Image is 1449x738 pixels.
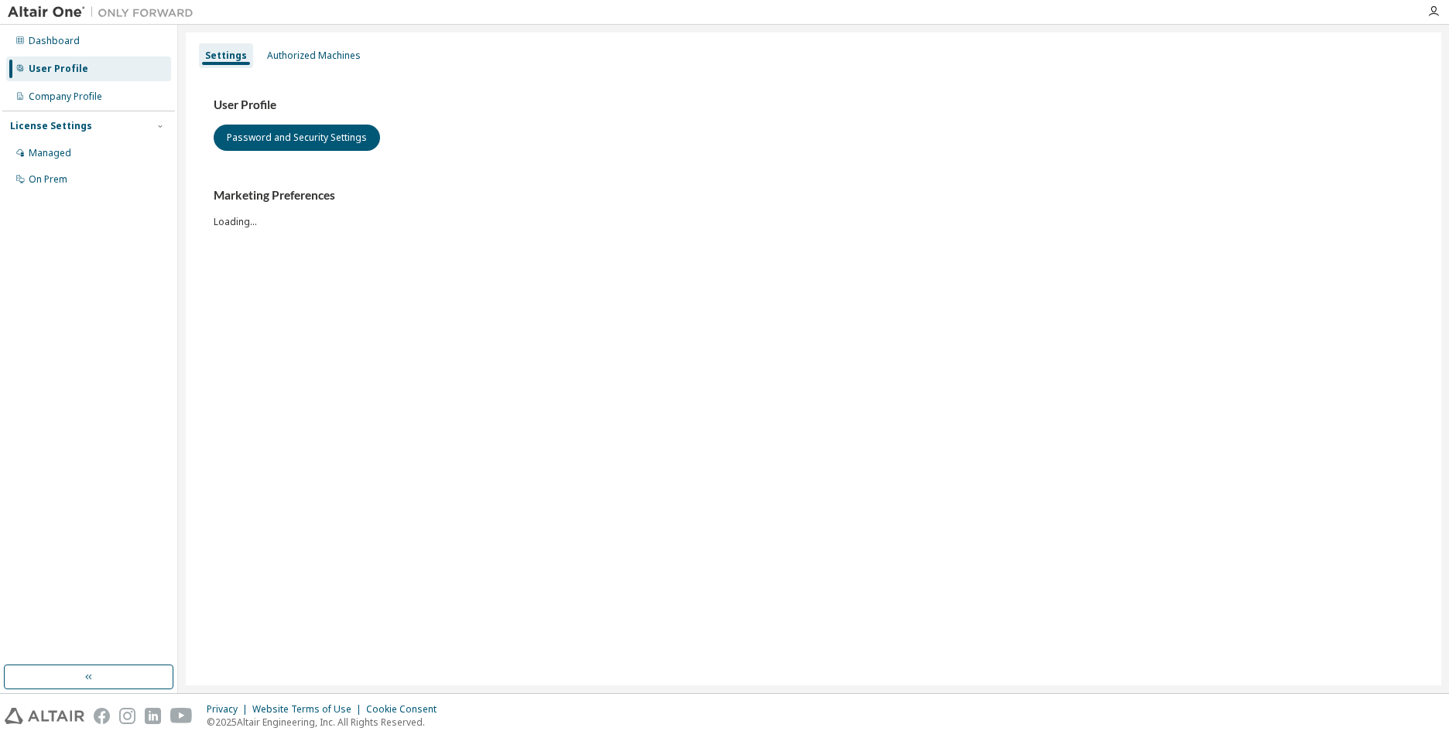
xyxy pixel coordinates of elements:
div: Dashboard [29,35,80,47]
div: Settings [205,50,247,62]
img: linkedin.svg [145,708,161,724]
div: Privacy [207,703,252,716]
img: Altair One [8,5,201,20]
div: Managed [29,147,71,159]
img: altair_logo.svg [5,708,84,724]
h3: User Profile [214,97,1413,113]
button: Password and Security Settings [214,125,380,151]
img: instagram.svg [119,708,135,724]
div: On Prem [29,173,67,186]
div: Authorized Machines [267,50,361,62]
img: youtube.svg [170,708,193,724]
h3: Marketing Preferences [214,188,1413,203]
div: Company Profile [29,91,102,103]
p: © 2025 Altair Engineering, Inc. All Rights Reserved. [207,716,446,729]
div: Website Terms of Use [252,703,366,716]
div: License Settings [10,120,92,132]
div: Loading... [214,188,1413,227]
img: facebook.svg [94,708,110,724]
div: Cookie Consent [366,703,446,716]
div: User Profile [29,63,88,75]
